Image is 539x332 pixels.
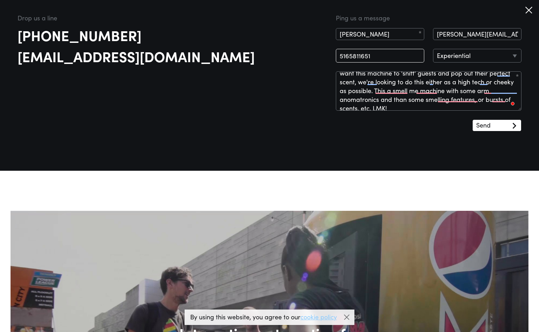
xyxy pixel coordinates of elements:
[433,28,521,40] input: Email
[18,28,311,42] a: [PHONE_NUMBER]
[336,28,424,40] input: Name
[336,15,521,21] h1: Ping us a message
[336,49,424,63] input: Phone
[18,15,311,21] h1: Drop us a line
[336,71,521,111] textarea: To enrich screen reader interactions, please activate Accessibility in Grammarly extension settings
[18,49,311,63] a: [EMAIL_ADDRESS][DOMAIN_NAME]
[472,119,521,131] input: Send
